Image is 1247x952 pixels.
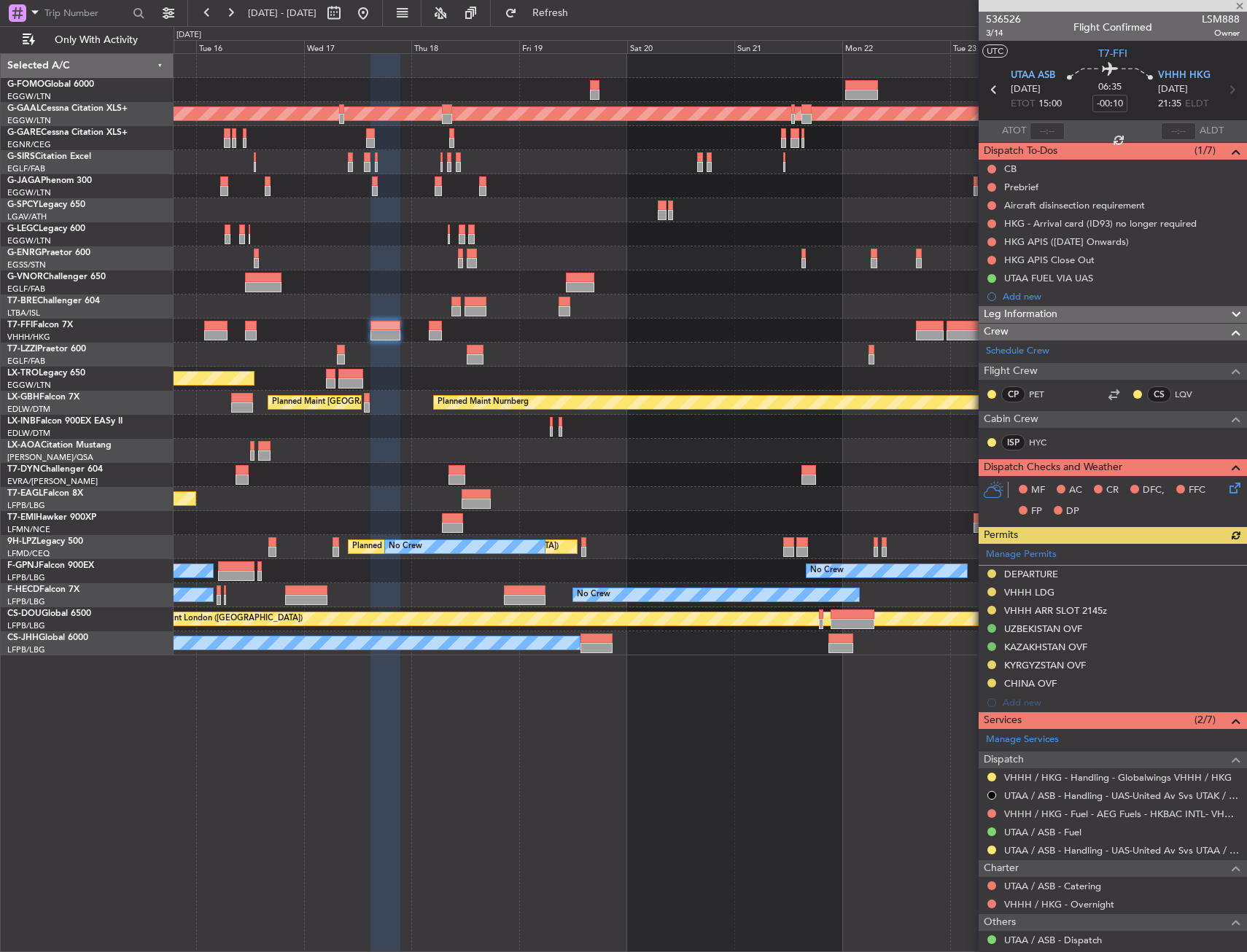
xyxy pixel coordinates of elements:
[1004,181,1038,193] div: Prebrief
[1189,483,1205,498] span: FFC
[7,500,45,511] a: LFPB/LBG
[7,585,39,594] span: F-HECD
[44,2,128,24] input: Trip Number
[7,80,44,89] span: G-FOMO
[352,536,559,558] div: Planned [GEOGRAPHIC_DATA] ([GEOGRAPHIC_DATA])
[7,321,33,329] span: T7-FFI
[1029,388,1062,401] a: PET
[7,524,50,535] a: LFMN/NCE
[7,345,37,354] span: T7-LZZI
[7,249,90,257] a: G-ENRGPraetor 600
[1004,808,1240,820] a: VHHH / HKG - Fuel - AEG Fuels - HKBAC INTL- VHHH / HKG
[7,225,85,233] a: G-LEGCLegacy 600
[7,428,50,439] a: EDLW/DTM
[128,608,303,630] div: Planned Maint London ([GEOGRAPHIC_DATA])
[7,441,41,450] span: LX-AOA
[7,609,42,618] span: CS-DOU
[986,344,1049,359] a: Schedule Crew
[1073,20,1152,35] div: Flight Confirmed
[1001,386,1025,402] div: CP
[7,297,37,305] span: T7-BRE
[984,143,1057,160] span: Dispatch To-Dos
[1004,199,1145,211] div: Aircraft disinsection requirement
[1098,80,1122,95] span: 06:35
[16,28,158,52] button: Only With Activity
[1004,898,1114,910] a: VHHH / HKG - Overnight
[1004,934,1102,946] a: UTAA / ASB - Dispatch
[7,513,36,522] span: T7-EMI
[7,80,94,89] a: G-FOMOGlobal 6000
[7,609,91,618] a: CS-DOUGlobal 6500
[1004,771,1232,784] a: VHHH / HKG - Handling - Globalwings VHHH / HKG
[7,187,51,198] a: EGGW/LTN
[7,176,41,185] span: G-JAGA
[7,561,94,570] a: F-GPNJFalcon 900EX
[7,152,91,161] a: G-SIRSCitation Excel
[810,560,844,582] div: No Crew
[7,572,45,583] a: LFPB/LBG
[1004,163,1017,175] div: CB
[7,345,86,354] a: T7-LZZIPraetor 600
[7,537,36,546] span: 9H-LPZ
[7,152,35,161] span: G-SIRS
[7,441,112,450] a: LX-AOACitation Mustang
[1202,12,1240,27] span: LSM888
[7,513,96,522] a: T7-EMIHawker 900XP
[7,452,93,463] a: [PERSON_NAME]/QSA
[7,273,106,281] a: G-VNORChallenger 650
[1029,436,1062,449] a: HYC
[7,620,45,631] a: LFPB/LBG
[7,644,45,655] a: LFPB/LBG
[7,91,51,102] a: EGGW/LTN
[950,40,1058,53] div: Tue 23
[1004,254,1095,266] div: HKG APIS Close Out
[7,163,45,174] a: EGLF/FAB
[1158,97,1181,112] span: 21:35
[1202,27,1240,39] span: Owner
[7,356,45,367] a: EGLF/FAB
[1001,434,1025,450] div: ISP
[176,29,201,42] div: [DATE]
[984,752,1024,768] span: Dispatch
[7,585,79,594] a: F-HECDFalcon 7X
[7,104,128,113] a: G-GAALCessna Citation XLS+
[1158,82,1188,97] span: [DATE]
[1143,483,1165,498] span: DFC,
[304,40,412,53] div: Wed 17
[1194,143,1216,158] span: (1/7)
[1004,217,1197,230] div: HKG - Arrival card (ID93) no longer required
[7,417,123,426] a: LX-INBFalcon 900EX EASy II
[7,176,92,185] a: G-JAGAPhenom 300
[1011,69,1055,83] span: UTAA ASB
[7,308,40,319] a: LTBA/ISL
[272,391,502,413] div: Planned Maint [GEOGRAPHIC_DATA] ([GEOGRAPHIC_DATA])
[7,273,43,281] span: G-VNOR
[196,40,304,53] div: Tue 16
[984,914,1016,931] span: Others
[7,548,50,559] a: LFMD/CEQ
[1011,82,1041,97] span: [DATE]
[986,27,1021,39] span: 3/14
[7,115,51,126] a: EGGW/LTN
[7,297,100,305] a: T7-BREChallenger 604
[982,44,1008,58] button: UTC
[1004,272,1093,284] div: UTAA FUEL VIA UAS
[7,128,41,137] span: G-GARE
[1002,124,1026,138] span: ATOT
[986,733,1059,747] a: Manage Services
[1098,46,1127,61] span: T7-FFI
[7,211,47,222] a: LGAV/ATH
[1106,483,1119,498] span: CR
[7,369,39,378] span: LX-TRO
[1004,789,1240,802] a: UTAA / ASB - Handling - UAS-United Av Svs UTAK / KRW
[984,459,1122,476] span: Dispatch Checks and Weather
[984,860,1019,877] span: Charter
[577,584,610,606] div: No Crew
[7,260,46,270] a: EGSS/STN
[7,200,39,209] span: G-SPCY
[7,404,50,415] a: EDLW/DTM
[7,128,128,137] a: G-GARECessna Citation XLS+
[7,380,51,391] a: EGGW/LTN
[7,321,73,329] a: T7-FFIFalcon 7X
[7,489,83,498] a: T7-EAGLFalcon 8X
